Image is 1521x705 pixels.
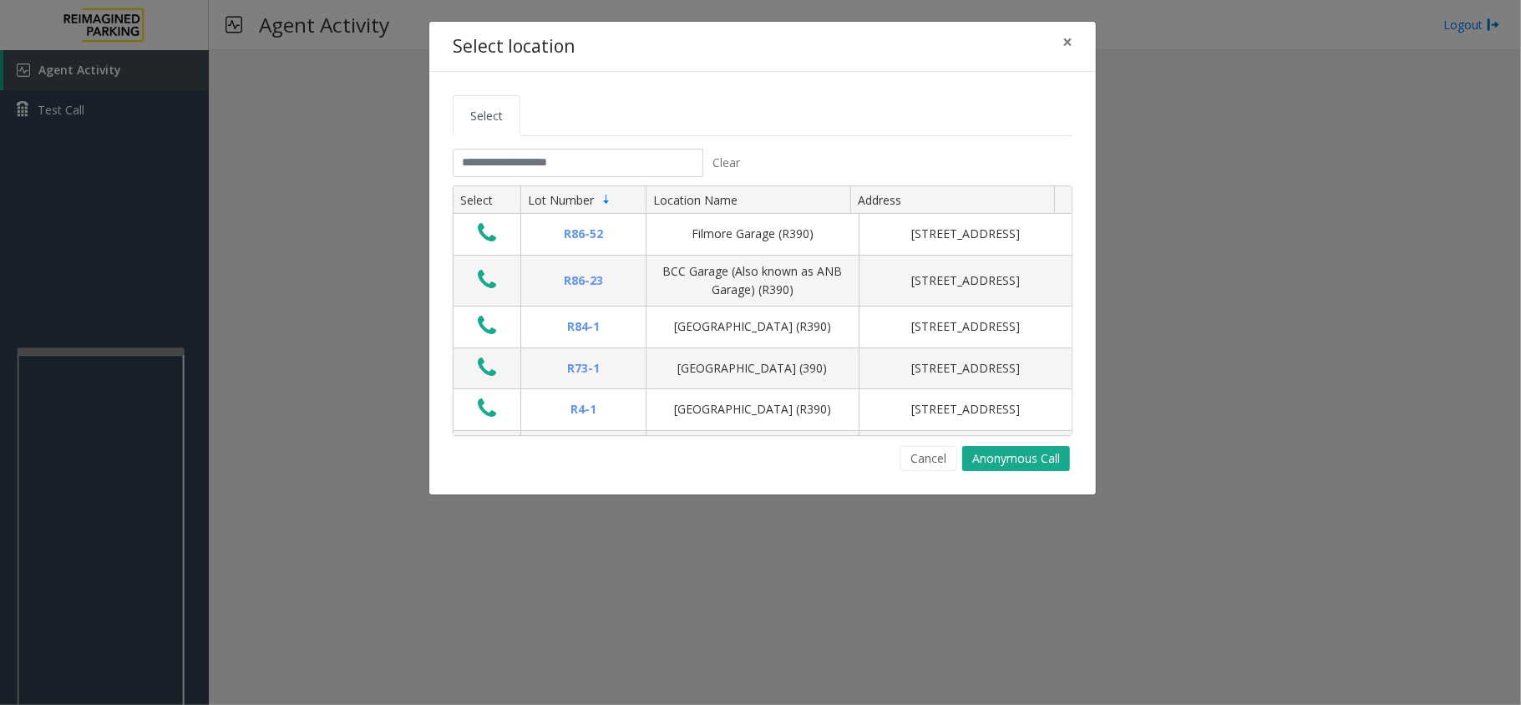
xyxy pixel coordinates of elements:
[454,186,1072,435] div: Data table
[870,400,1062,418] div: [STREET_ADDRESS]
[870,271,1062,290] div: [STREET_ADDRESS]
[453,95,1072,136] ul: Tabs
[870,359,1062,378] div: [STREET_ADDRESS]
[870,317,1062,336] div: [STREET_ADDRESS]
[653,192,738,208] span: Location Name
[870,225,1062,243] div: [STREET_ADDRESS]
[470,108,503,124] span: Select
[531,317,636,336] div: R84-1
[703,149,750,177] button: Clear
[531,271,636,290] div: R86-23
[657,359,849,378] div: [GEOGRAPHIC_DATA] (390)
[657,400,849,418] div: [GEOGRAPHIC_DATA] (R390)
[657,262,849,300] div: BCC Garage (Also known as ANB Garage) (R390)
[531,359,636,378] div: R73-1
[453,33,575,60] h4: Select location
[454,186,520,215] th: Select
[600,193,613,206] span: Sortable
[657,317,849,336] div: [GEOGRAPHIC_DATA] (R390)
[528,192,594,208] span: Lot Number
[858,192,901,208] span: Address
[1062,30,1072,53] span: ×
[531,225,636,243] div: R86-52
[1051,22,1084,63] button: Close
[900,446,957,471] button: Cancel
[531,400,636,418] div: R4-1
[657,225,849,243] div: Filmore Garage (R390)
[962,446,1070,471] button: Anonymous Call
